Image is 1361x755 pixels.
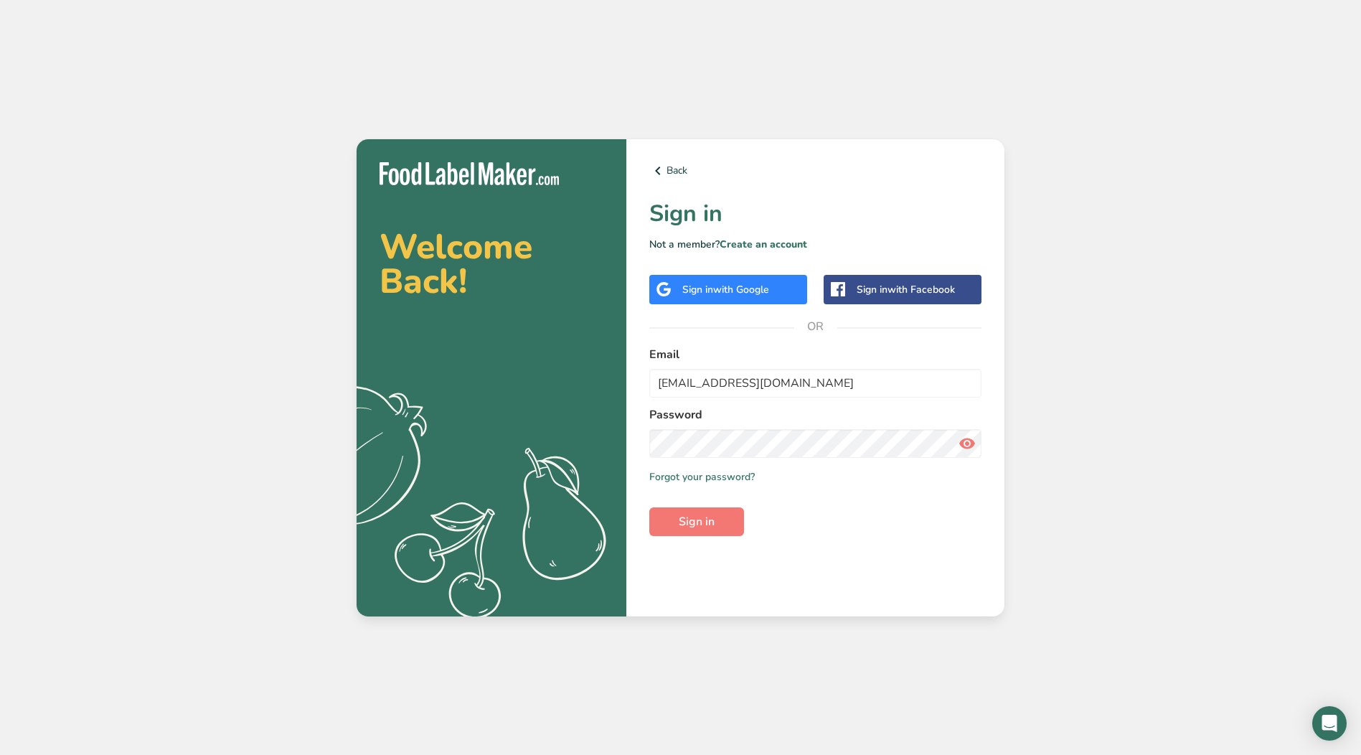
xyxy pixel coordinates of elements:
label: Password [649,406,981,423]
span: OR [794,305,837,348]
button: Sign in [649,507,744,536]
span: with Google [713,283,769,296]
div: Sign in [857,282,955,297]
label: Email [649,346,981,363]
input: Enter Your Email [649,369,981,398]
div: Sign in [682,282,769,297]
p: Not a member? [649,237,981,252]
a: Forgot your password? [649,469,755,484]
div: Open Intercom Messenger [1312,706,1347,741]
a: Back [649,162,981,179]
a: Create an account [720,238,807,251]
img: Food Label Maker [380,162,559,186]
h2: Welcome Back! [380,230,603,299]
span: with Facebook [887,283,955,296]
h1: Sign in [649,197,981,231]
span: Sign in [679,513,715,530]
